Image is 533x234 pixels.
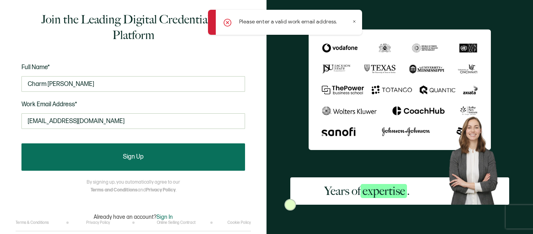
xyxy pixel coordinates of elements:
[87,179,180,194] p: By signing up, you automatically agree to our and .
[156,214,173,220] span: Sign In
[21,143,245,171] button: Sign Up
[21,12,245,43] h1: Join the Leading Digital Credentialing Platform
[309,29,491,150] img: Sertifier Signup - Years of <span class="strong-h">expertise</span>.
[91,187,138,193] a: Terms and Conditions
[21,76,245,92] input: Jane Doe
[16,220,49,225] a: Terms & Conditions
[94,214,173,220] p: Already have an account?
[284,199,296,211] img: Sertifier Signup
[21,113,245,129] input: Enter your work email address
[361,184,407,198] span: expertise
[21,64,50,71] span: Full Name*
[444,112,509,204] img: Sertifier Signup - Years of <span class="strong-h">expertise</span>. Hero
[239,18,337,26] p: Please enter a valid work email address.
[324,183,410,199] h2: Years of .
[227,220,251,225] a: Cookie Policy
[157,220,195,225] a: Online Selling Contract
[123,154,144,160] span: Sign Up
[86,220,110,225] a: Privacy Policy
[146,187,176,193] a: Privacy Policy
[21,101,77,108] span: Work Email Address*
